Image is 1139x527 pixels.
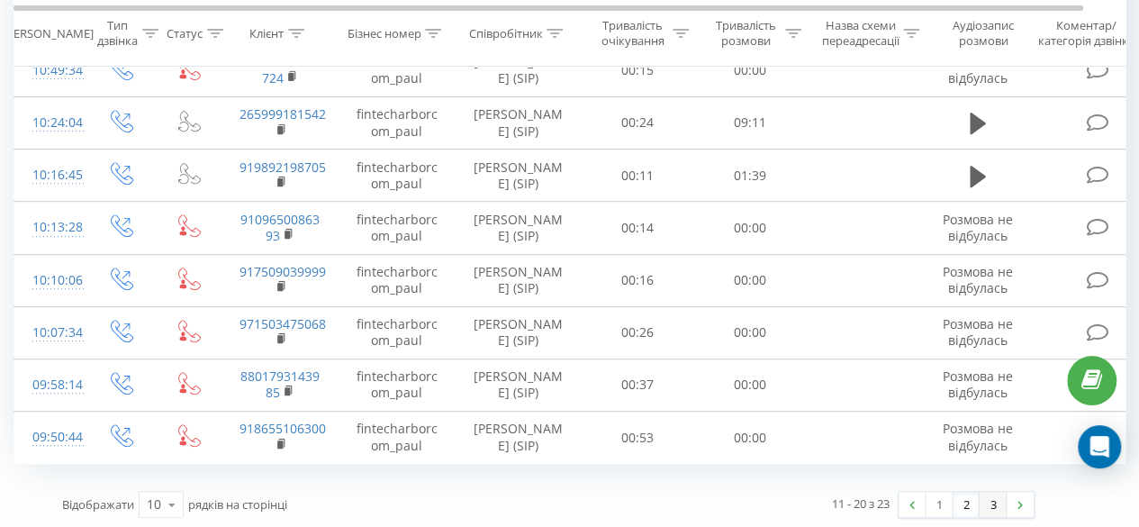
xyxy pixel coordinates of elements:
a: 917509039999 [240,263,326,280]
td: [PERSON_NAME] (SIP) [456,44,582,96]
div: 10:13:28 [32,210,68,245]
td: [PERSON_NAME] (SIP) [456,412,582,464]
span: Розмова не відбулась [943,368,1013,401]
td: 00:53 [582,412,694,464]
div: 10:16:45 [32,158,68,193]
div: Статус [167,26,203,41]
div: 09:50:44 [32,420,68,455]
a: 9109650086393 [240,211,320,244]
div: 10:24:04 [32,105,68,141]
td: [PERSON_NAME] (SIP) [456,96,582,149]
span: Розмова не відбулась [943,420,1013,453]
td: 00:00 [694,359,807,411]
span: Розмова не відбулась [943,315,1013,349]
td: 00:00 [694,202,807,254]
a: 3 [980,492,1007,517]
div: Назва схеми переадресації [821,19,899,50]
td: 00:26 [582,306,694,359]
a: 23408139002724 [240,53,320,86]
a: 918655106300 [240,420,326,437]
a: 8801793143985 [240,368,320,401]
td: [PERSON_NAME] (SIP) [456,306,582,359]
td: [PERSON_NAME] (SIP) [456,150,582,202]
td: fintecharborcom_paul [339,96,456,149]
td: 00:37 [582,359,694,411]
span: Розмова не відбулась [943,263,1013,296]
div: Клієнт [249,26,284,41]
a: 2 [953,492,980,517]
span: Розмова не відбулась [943,53,1013,86]
div: 09:58:14 [32,368,68,403]
div: [PERSON_NAME] [3,26,94,41]
td: [PERSON_NAME] (SIP) [456,202,582,254]
td: 09:11 [694,96,807,149]
div: Тривалість очікування [597,19,668,50]
td: fintecharborcom_paul [339,306,456,359]
div: 10:49:34 [32,53,68,88]
span: Відображати [62,496,134,513]
div: 10 [147,495,161,513]
div: Аудіозапис розмови [939,19,1026,50]
td: fintecharborcom_paul [339,44,456,96]
td: 01:39 [694,150,807,202]
span: рядків на сторінці [188,496,287,513]
td: [PERSON_NAME] (SIP) [456,254,582,306]
td: 00:11 [582,150,694,202]
td: fintecharborcom_paul [339,254,456,306]
td: 00:14 [582,202,694,254]
td: 00:15 [582,44,694,96]
div: Коментар/категорія дзвінка [1034,19,1139,50]
a: 919892198705 [240,159,326,176]
div: 10:07:34 [32,315,68,350]
a: 971503475068 [240,315,326,332]
div: Тип дзвінка [97,19,138,50]
td: 00:00 [694,254,807,306]
div: Open Intercom Messenger [1078,425,1121,468]
td: [PERSON_NAME] (SIP) [456,359,582,411]
td: 00:00 [694,44,807,96]
td: 00:24 [582,96,694,149]
div: 11 - 20 з 23 [832,495,890,513]
td: fintecharborcom_paul [339,359,456,411]
div: 10:10:06 [32,263,68,298]
td: 00:16 [582,254,694,306]
td: fintecharborcom_paul [339,150,456,202]
div: Тривалість розмови [710,19,781,50]
td: 00:00 [694,306,807,359]
a: 1 [926,492,953,517]
a: 265999181542 [240,105,326,123]
td: fintecharborcom_paul [339,412,456,464]
td: fintecharborcom_paul [339,202,456,254]
span: Розмова не відбулась [943,211,1013,244]
td: 00:00 [694,412,807,464]
div: Співробітник [468,26,542,41]
div: Бізнес номер [347,26,420,41]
